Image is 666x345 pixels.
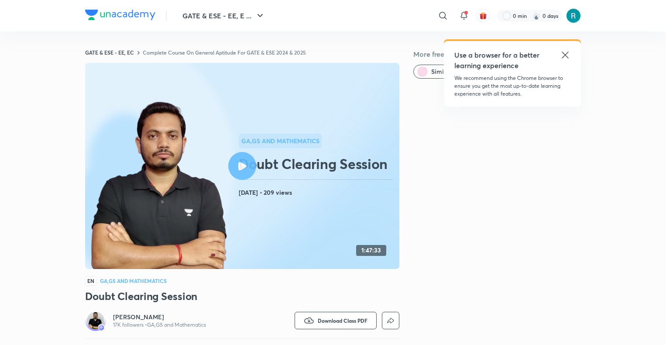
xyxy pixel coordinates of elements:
[85,10,155,22] a: Company Logo
[476,9,490,23] button: avatar
[431,67,474,76] span: Similar classes
[413,65,481,79] button: Similar classes
[454,50,541,71] h5: Use a browser for a better learning experience
[85,310,106,331] a: Avatarbadge
[85,10,155,20] img: Company Logo
[454,74,570,98] p: We recommend using the Chrome browser to ensure you get the most up-to-date learning experience w...
[98,324,104,331] img: badge
[113,321,206,328] p: 17K followers • GA,GS and Mathematics
[532,11,541,20] img: streak
[113,313,206,321] a: [PERSON_NAME]
[295,312,377,329] button: Download Class PDF
[100,278,167,283] h4: GA,GS and Mathematics
[239,155,396,172] h2: Doubt Clearing Session
[85,289,399,303] h3: Doubt Clearing Session
[85,49,134,56] a: GATE & ESE - EE, EC
[85,276,96,286] span: EN
[479,12,487,20] img: avatar
[566,8,581,23] img: AaDeeTri
[318,317,367,324] span: Download Class PDF
[361,247,381,254] h4: 1:47:33
[143,49,306,56] a: Complete Course On General Aptitude For GATE & ESE 2024 & 2025
[239,187,396,198] h4: [DATE] • 209 views
[87,312,104,329] img: Avatar
[413,49,581,59] h5: More free classes
[177,7,271,24] button: GATE & ESE - EE, E ...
